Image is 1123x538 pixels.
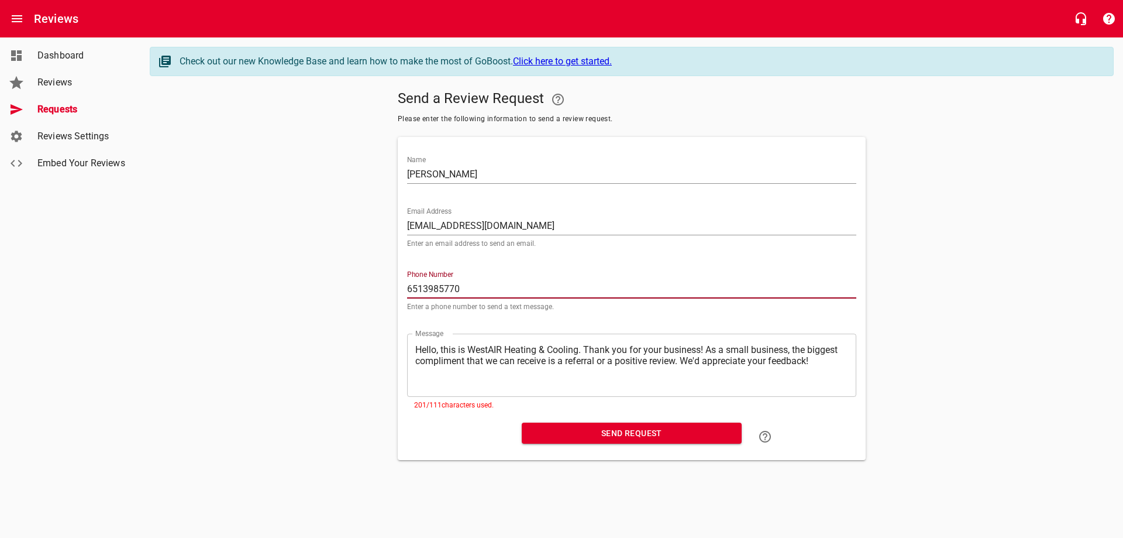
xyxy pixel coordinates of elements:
[398,85,866,114] h5: Send a Review Request
[37,102,126,116] span: Requests
[1067,5,1095,33] button: Live Chat
[37,49,126,63] span: Dashboard
[407,271,453,278] label: Phone Number
[407,240,856,247] p: Enter an email address to send an email.
[3,5,31,33] button: Open drawer
[513,56,612,67] a: Click here to get started.
[37,156,126,170] span: Embed Your Reviews
[1095,5,1123,33] button: Support Portal
[34,9,78,28] h6: Reviews
[531,426,732,441] span: Send Request
[544,85,572,114] a: Your Google or Facebook account must be connected to "Send a Review Request"
[37,76,126,90] span: Reviews
[180,54,1101,68] div: Check out our new Knowledge Base and learn how to make the most of GoBoost.
[751,423,779,451] a: Learn how to "Send a Review Request"
[522,423,742,444] button: Send Request
[398,114,866,125] span: Please enter the following information to send a review request.
[415,344,848,386] textarea: Hello, this is WestAIR Heating & Cooling. Thank you for your business! As a small business, the b...
[407,303,856,310] p: Enter a phone number to send a text message.
[407,156,426,163] label: Name
[414,401,494,409] span: 201 / 111 characters used.
[37,129,126,143] span: Reviews Settings
[407,208,452,215] label: Email Address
